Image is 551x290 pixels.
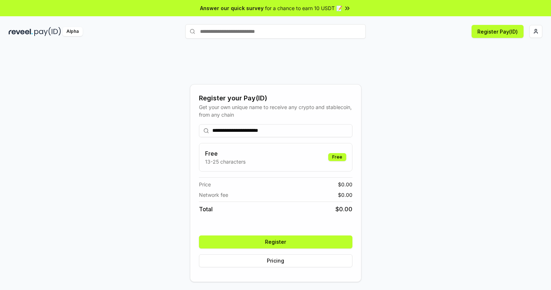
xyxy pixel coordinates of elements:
[62,27,83,36] div: Alpha
[34,27,61,36] img: pay_id
[199,205,213,213] span: Total
[205,158,246,165] p: 13-25 characters
[328,153,346,161] div: Free
[199,93,352,103] div: Register your Pay(ID)
[205,149,246,158] h3: Free
[338,181,352,188] span: $ 0.00
[338,191,352,199] span: $ 0.00
[199,254,352,267] button: Pricing
[9,27,33,36] img: reveel_dark
[200,4,264,12] span: Answer our quick survey
[335,205,352,213] span: $ 0.00
[265,4,342,12] span: for a chance to earn 10 USDT 📝
[472,25,524,38] button: Register Pay(ID)
[199,191,228,199] span: Network fee
[199,103,352,118] div: Get your own unique name to receive any crypto and stablecoin, from any chain
[199,181,211,188] span: Price
[199,235,352,248] button: Register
